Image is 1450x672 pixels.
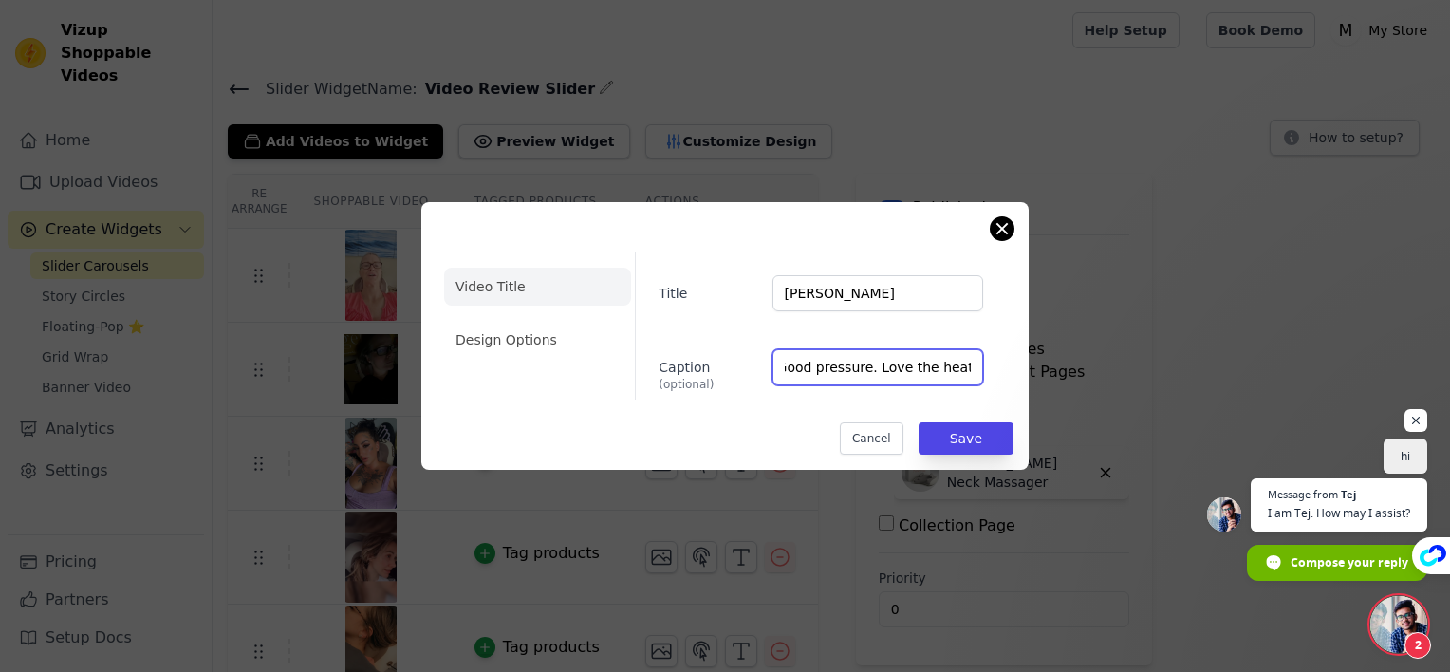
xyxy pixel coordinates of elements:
[659,276,756,303] label: Title
[1404,632,1431,659] span: 2
[919,422,1013,455] button: Save
[1291,546,1408,579] span: Compose your reply
[1341,489,1356,499] span: Tej
[444,321,631,359] li: Design Options
[1401,447,1410,465] span: hi
[840,422,903,455] button: Cancel
[1268,489,1338,499] span: Message from
[1268,504,1410,522] span: I am Tej. How may I assist?
[991,217,1013,240] button: Close modal
[444,268,631,306] li: Video Title
[659,377,756,392] span: (optional)
[1370,596,1427,653] a: Open chat
[659,350,756,392] label: Caption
